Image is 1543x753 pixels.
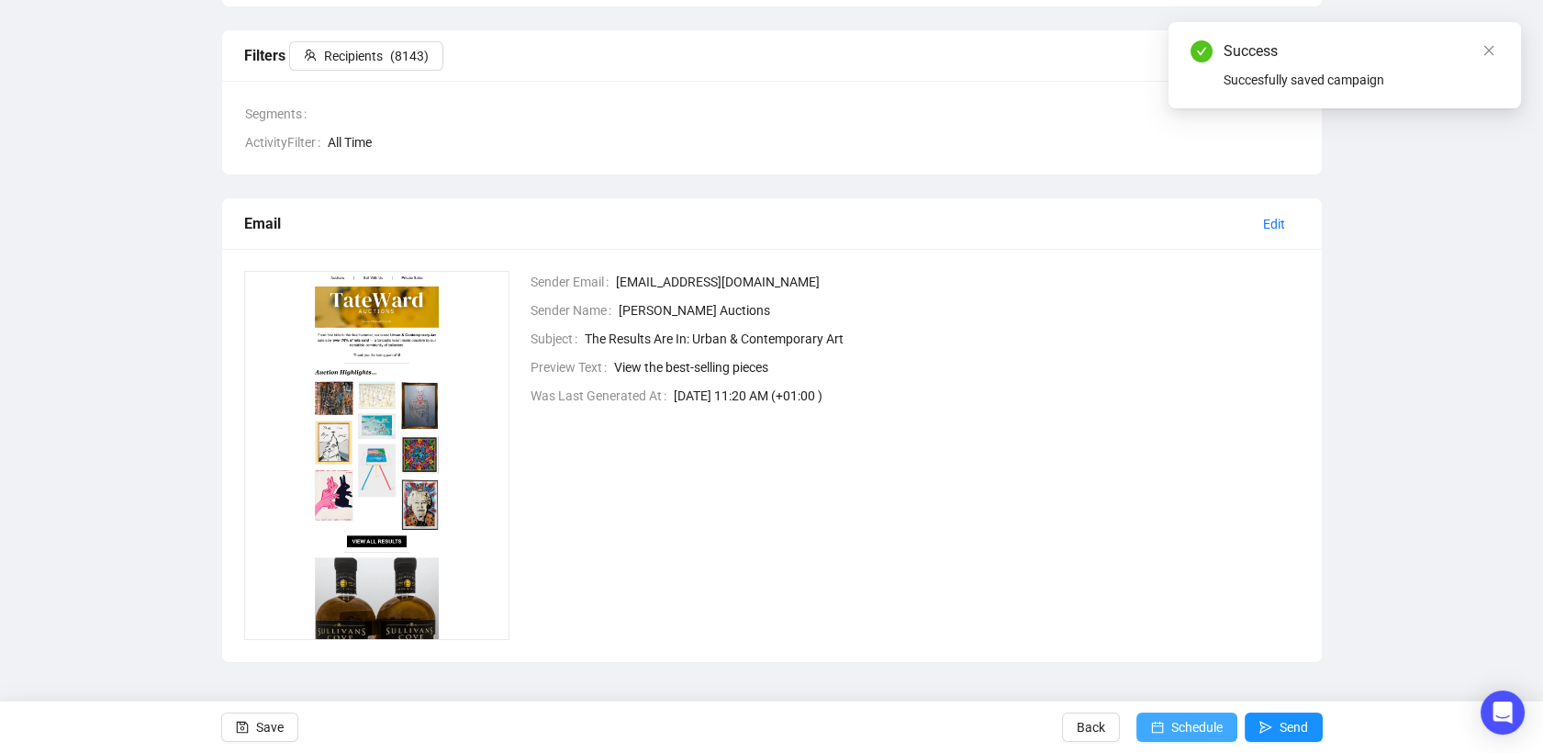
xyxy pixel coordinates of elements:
span: close [1482,44,1495,57]
span: Save [256,702,284,753]
span: calendar [1151,721,1164,734]
button: Save [221,713,298,742]
img: 1758536402283-O7A7DLQRTVEWV9XO.png [244,271,510,640]
span: Schedule [1171,702,1223,753]
span: Was Last Generated At [531,386,674,406]
span: Sender Name [531,300,619,320]
span: The Results Are In: Urban & Contemporary Art [585,329,1300,349]
span: check-circle [1191,40,1213,62]
button: Back [1062,713,1120,742]
span: [DATE] 11:20 AM (+01:00 ) [674,386,1300,406]
button: Recipients(8143) [289,41,443,71]
span: ( 8143 ) [390,46,429,66]
div: Success [1224,40,1499,62]
span: team [304,49,317,62]
span: Segments [245,104,314,124]
div: Succesfully saved campaign [1224,70,1499,90]
a: Close [1479,40,1499,61]
span: Edit [1263,214,1285,234]
button: Edit [1248,209,1300,239]
span: save [236,721,249,734]
button: Send [1245,713,1323,742]
span: View the best-selling pieces [614,357,1300,377]
span: Send [1280,702,1308,753]
span: [PERSON_NAME] Auctions [619,300,1300,320]
div: Open Intercom Messenger [1481,691,1525,735]
div: Email [244,212,1248,235]
span: Back [1077,702,1105,753]
button: Schedule [1136,713,1237,742]
span: [EMAIL_ADDRESS][DOMAIN_NAME] [616,272,1300,292]
span: Subject [531,329,585,349]
span: Recipients [324,46,383,66]
span: ActivityFilter [245,132,328,152]
span: All Time [328,132,1300,152]
span: send [1259,721,1272,734]
span: Sender Email [531,272,616,292]
span: Preview Text [531,357,614,377]
span: Filters [244,47,443,64]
